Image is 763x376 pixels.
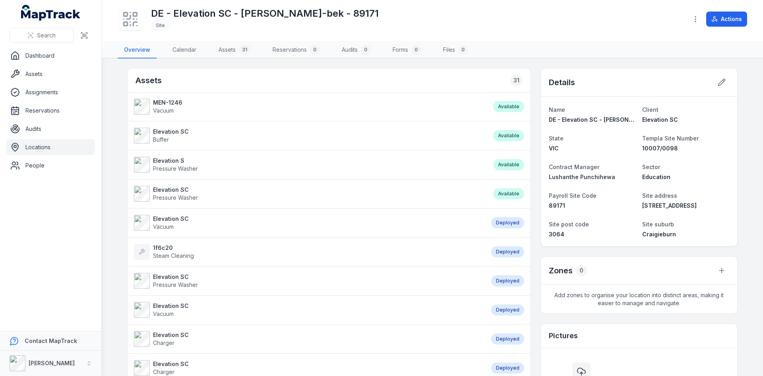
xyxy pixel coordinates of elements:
[411,45,421,55] div: 0
[549,202,565,209] span: 89171
[437,42,474,58] a: Files0
[153,136,169,143] span: Buffer
[153,273,198,281] strong: Elevation SC
[153,368,174,375] span: Charger
[642,164,660,170] span: Sector
[310,45,320,55] div: 0
[549,116,685,123] span: DE - Elevation SC - [PERSON_NAME]-bek - 89171
[10,28,74,43] button: Search
[549,192,596,199] span: Payroll Site Code
[153,302,189,310] strong: Elevation SC
[134,244,483,260] a: 1f6c20Steam Cleaning
[134,331,483,347] a: Elevation SCCharger
[25,337,77,344] strong: Contact MapTrack
[134,99,485,115] a: MEN-1246Vacuum
[549,173,636,181] a: Lushanthe Punchihewa
[266,42,326,58] a: Reservations0
[153,157,198,165] strong: Elevation S
[549,77,575,88] h2: Details
[642,145,678,152] span: 10007/0098
[642,192,677,199] span: Site address
[491,246,524,257] div: Deployed
[118,42,157,58] a: Overview
[6,103,95,119] a: Reservations
[153,194,198,201] span: Pressure Washer
[153,244,194,252] strong: 1f6c20
[134,215,483,231] a: Elevation SCVacuum
[153,215,189,223] strong: Elevation SC
[493,159,524,170] div: Available
[6,84,95,100] a: Assignments
[549,145,559,152] span: VIC
[549,330,578,341] h3: Pictures
[6,48,95,64] a: Dashboard
[153,310,174,317] span: Vacuum
[642,202,697,209] span: [STREET_ADDRESS]
[549,221,589,228] span: Site post code
[491,275,524,286] div: Deployed
[134,157,485,173] a: Elevation SPressure Washer
[549,164,599,170] span: Contract Manager
[153,281,198,288] span: Pressure Washer
[706,12,747,27] button: Actions
[642,231,676,238] span: Craigieburn
[6,121,95,137] a: Audits
[134,360,483,376] a: Elevation SCCharger
[361,45,370,55] div: 0
[21,5,81,21] a: MapTrack
[153,331,189,339] strong: Elevation SC
[549,135,564,142] span: State
[642,106,658,113] span: Client
[134,302,483,318] a: Elevation SCVacuum
[239,45,250,55] div: 31
[153,107,174,114] span: Vacuum
[151,20,170,31] div: Site
[134,273,483,289] a: Elevation SCPressure Washer
[493,101,524,112] div: Available
[458,45,468,55] div: 0
[153,252,194,259] span: Steam Cleaning
[576,265,587,276] div: 0
[153,128,189,136] strong: Elevation SC
[491,362,524,374] div: Deployed
[153,223,174,230] span: Vacuum
[6,158,95,173] a: People
[493,188,524,199] div: Available
[541,285,737,314] span: Add zones to organise your location into distinct areas, making it easier to manage and navigate.
[642,173,670,180] span: Education
[386,42,427,58] a: Forms0
[491,333,524,345] div: Deployed
[134,128,485,144] a: Elevation SCBuffer
[493,130,524,141] div: Available
[549,265,573,276] h2: Zones
[642,221,674,228] span: Site suburb
[6,66,95,82] a: Assets
[151,7,379,20] h1: DE - Elevation SC - [PERSON_NAME]-bek - 89171
[153,99,182,107] strong: MEN-1246
[549,231,564,238] span: 3064
[29,360,75,366] strong: [PERSON_NAME]
[549,106,565,113] span: Name
[153,186,198,194] strong: Elevation SC
[510,75,523,86] div: 31
[153,165,198,172] span: Pressure Washer
[166,42,203,58] a: Calendar
[491,217,524,228] div: Deployed
[642,135,699,142] span: Templa Site Number
[6,139,95,155] a: Locations
[37,31,56,39] span: Search
[642,116,678,123] span: Elevation SC
[153,339,174,346] span: Charger
[212,42,257,58] a: Assets31
[491,304,524,316] div: Deployed
[335,42,377,58] a: Audits0
[134,186,485,202] a: Elevation SCPressure Washer
[153,360,189,368] strong: Elevation SC
[136,75,162,86] h2: Assets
